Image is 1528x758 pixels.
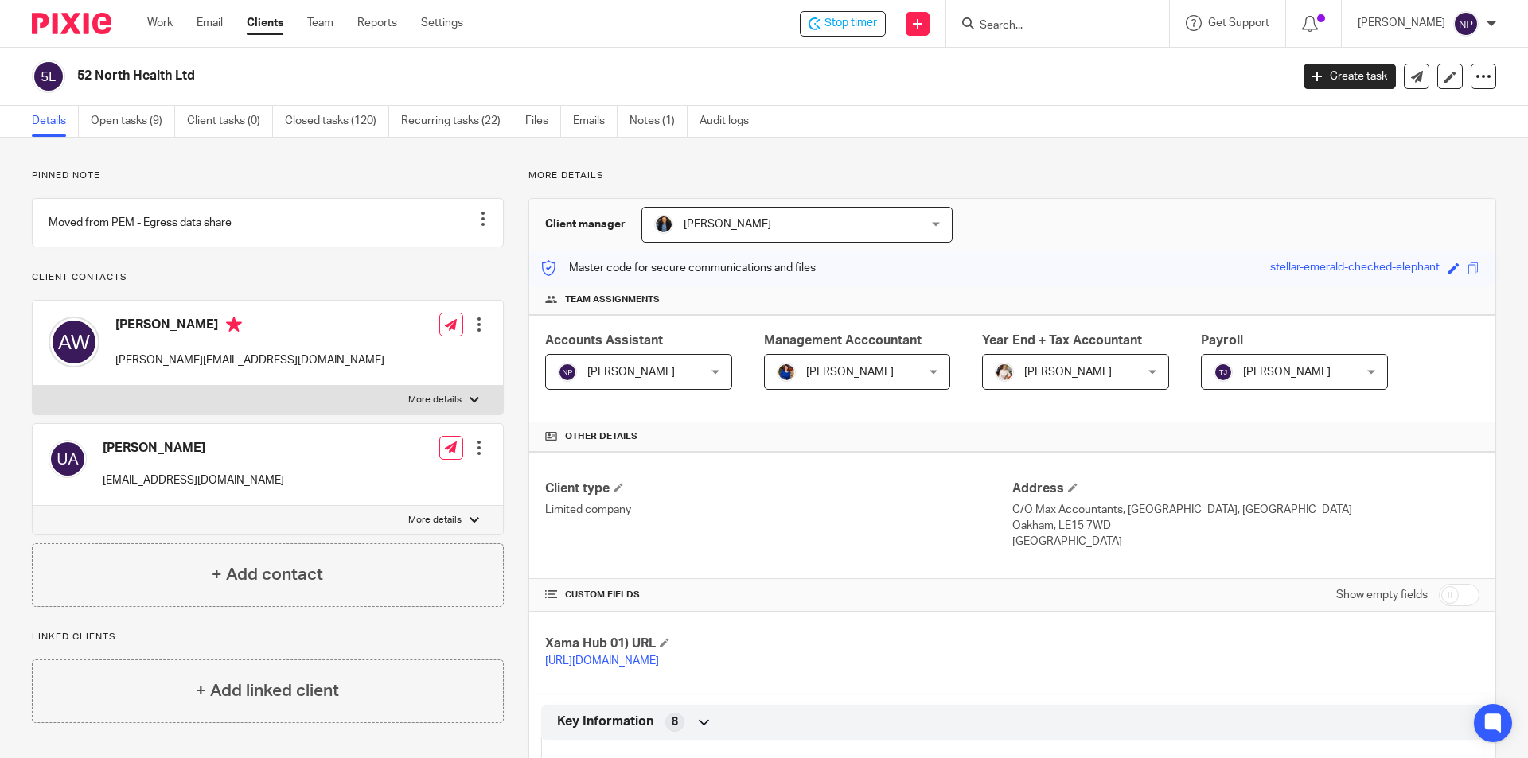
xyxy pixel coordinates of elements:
p: [PERSON_NAME][EMAIL_ADDRESS][DOMAIN_NAME] [115,352,384,368]
span: Key Information [557,713,653,730]
a: Create task [1304,64,1396,89]
span: Other details [565,430,637,443]
img: svg%3E [49,440,87,478]
label: Show empty fields [1336,587,1428,603]
span: Payroll [1201,334,1243,347]
img: Kayleigh%20Henson.jpeg [995,363,1014,382]
a: Audit logs [700,106,761,137]
span: Get Support [1208,17,1269,29]
a: Emails [573,106,618,137]
a: Email [197,15,223,31]
img: svg%3E [1214,363,1233,382]
h4: CUSTOM FIELDS [545,589,1012,601]
span: Management Acccountant [764,334,922,347]
p: Oakham, LE15 7WD [1012,518,1479,534]
p: More details [408,394,462,406]
p: Linked clients [32,631,504,643]
a: Work [147,15,173,31]
p: Limited company [545,502,1012,518]
a: Team [307,15,333,31]
span: Accounts Assistant [545,334,663,347]
p: [GEOGRAPHIC_DATA] [1012,534,1479,550]
span: Stop timer [824,15,877,32]
a: Files [525,106,561,137]
a: Clients [247,15,283,31]
div: stellar-emerald-checked-elephant [1270,259,1440,278]
div: 52 North Health Ltd [800,11,886,37]
h4: Address [1012,480,1479,497]
h4: [PERSON_NAME] [103,440,284,457]
i: Primary [226,317,242,332]
p: More details [528,169,1496,182]
span: [PERSON_NAME] [684,219,771,230]
span: [PERSON_NAME] [1024,367,1112,378]
a: [URL][DOMAIN_NAME] [545,655,659,667]
h4: [PERSON_NAME] [115,317,384,336]
p: Client contacts [32,271,504,284]
input: Search [978,19,1121,33]
span: [PERSON_NAME] [587,367,675,378]
h4: Xama Hub 01) URL [545,636,1012,652]
span: Year End + Tax Accountant [982,334,1142,347]
img: svg%3E [49,317,99,367]
p: [PERSON_NAME] [1358,15,1445,31]
p: More details [408,514,462,527]
a: Notes (1) [630,106,688,137]
a: Closed tasks (120) [285,106,389,137]
a: Client tasks (0) [187,106,273,137]
span: [PERSON_NAME] [1243,367,1331,378]
h2: 52 North Health Ltd [77,68,1039,84]
a: Recurring tasks (22) [401,106,513,137]
span: [PERSON_NAME] [806,367,894,378]
img: svg%3E [1453,11,1479,37]
h4: + Add linked client [196,678,339,703]
img: Pixie [32,13,111,34]
img: martin-hickman.jpg [654,215,673,234]
span: 8 [672,714,678,730]
h4: Client type [545,480,1012,497]
p: Pinned note [32,169,504,182]
h4: + Add contact [212,562,323,587]
p: C/O Max Accountants, [GEOGRAPHIC_DATA], [GEOGRAPHIC_DATA] [1012,502,1479,518]
p: [EMAIL_ADDRESS][DOMAIN_NAME] [103,472,284,488]
a: Details [32,106,79,137]
p: Master code for secure communications and files [541,260,816,276]
img: svg%3E [558,363,577,382]
a: Settings [421,15,463,31]
span: Team assignments [565,293,660,306]
h3: Client manager [545,216,626,232]
img: svg%3E [32,60,65,93]
a: Open tasks (9) [91,106,175,137]
img: Nicole.jpeg [777,363,796,382]
a: Reports [357,15,397,31]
